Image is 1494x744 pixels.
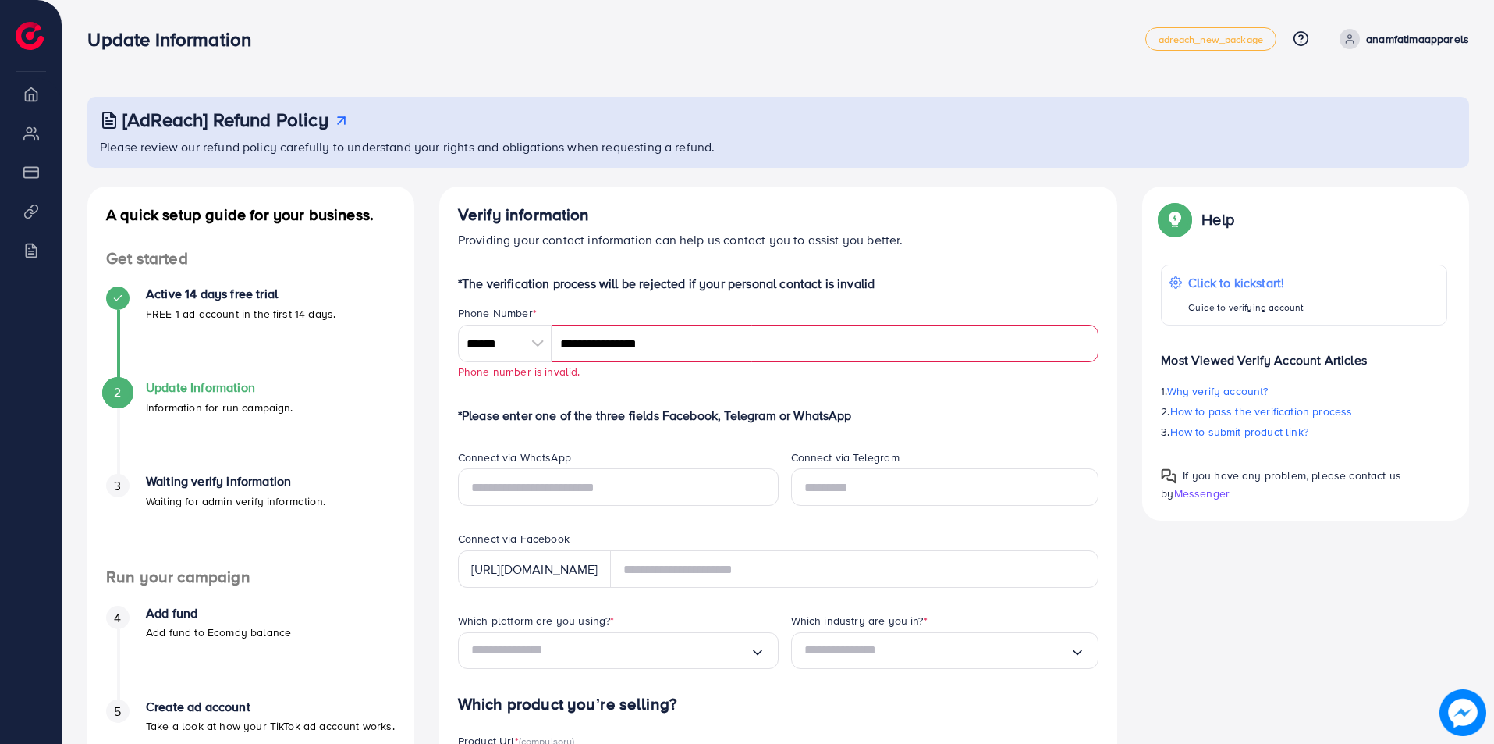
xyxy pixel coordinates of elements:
input: Search for option [804,639,1070,663]
span: adreach_new_package [1159,34,1263,44]
p: Providing your contact information can help us contact you to assist you better. [458,230,1099,249]
h3: [AdReach] Refund Policy [122,109,328,131]
p: Add fund to Ecomdy balance [146,623,291,642]
p: Guide to verifying account [1188,298,1304,317]
h4: Add fund [146,606,291,621]
label: Connect via WhatsApp [458,450,571,465]
li: Waiting verify information [87,474,414,568]
span: 3 [114,477,121,495]
span: How to submit product link? [1170,424,1308,440]
span: How to pass the verification process [1170,404,1353,419]
div: Search for option [458,632,779,669]
li: Active 14 days free trial [87,287,414,380]
img: Popup guide [1161,468,1176,484]
p: 1. [1161,382,1447,400]
label: Which industry are you in? [791,613,928,628]
h3: Update Information [87,28,264,51]
img: Popup guide [1161,205,1189,233]
label: Connect via Facebook [458,531,570,546]
h4: Waiting verify information [146,474,325,489]
div: [URL][DOMAIN_NAME] [458,550,611,588]
div: Search for option [791,632,1099,669]
p: anamfatimaapparels [1366,30,1469,48]
p: Information for run campaign. [146,398,293,417]
h4: Active 14 days free trial [146,287,335,301]
a: anamfatimaapparels [1333,29,1469,49]
li: Add fund [87,606,414,700]
input: Search for option [471,639,750,663]
p: Please review our refund policy carefully to understand your rights and obligations when requesti... [100,137,1460,156]
h4: Which product you’re selling? [458,695,1099,714]
li: Update Information [87,380,414,474]
h4: A quick setup guide for your business. [87,205,414,224]
span: 5 [114,703,121,721]
p: 3. [1161,422,1447,441]
p: Most Viewed Verify Account Articles [1161,338,1447,369]
a: adreach_new_package [1145,27,1276,51]
p: Help [1201,210,1234,229]
p: 2. [1161,402,1447,421]
small: Phone number is invalid. [458,364,580,379]
label: Which platform are you using? [458,613,615,628]
label: Phone Number [458,305,537,321]
span: 2 [114,383,121,401]
span: 4 [114,609,121,627]
p: *The verification process will be rejected if your personal contact is invalid [458,274,1099,293]
p: Click to kickstart! [1188,273,1304,292]
h4: Verify information [458,205,1099,225]
p: Waiting for admin verify information. [146,492,325,511]
p: *Please enter one of the three fields Facebook, Telegram or WhatsApp [458,406,1099,425]
span: If you have any problem, please contact us by [1161,468,1401,501]
h4: Run your campaign [87,568,414,587]
h4: Update Information [146,380,293,395]
img: image [1441,691,1485,735]
label: Connect via Telegram [791,450,900,465]
span: Why verify account? [1167,383,1269,399]
p: Take a look at how your TikTok ad account works. [146,717,395,735]
h4: Create ad account [146,700,395,714]
p: FREE 1 ad account in the first 14 days. [146,304,335,323]
img: logo [16,22,44,50]
h4: Get started [87,249,414,269]
span: Messenger [1174,486,1230,501]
